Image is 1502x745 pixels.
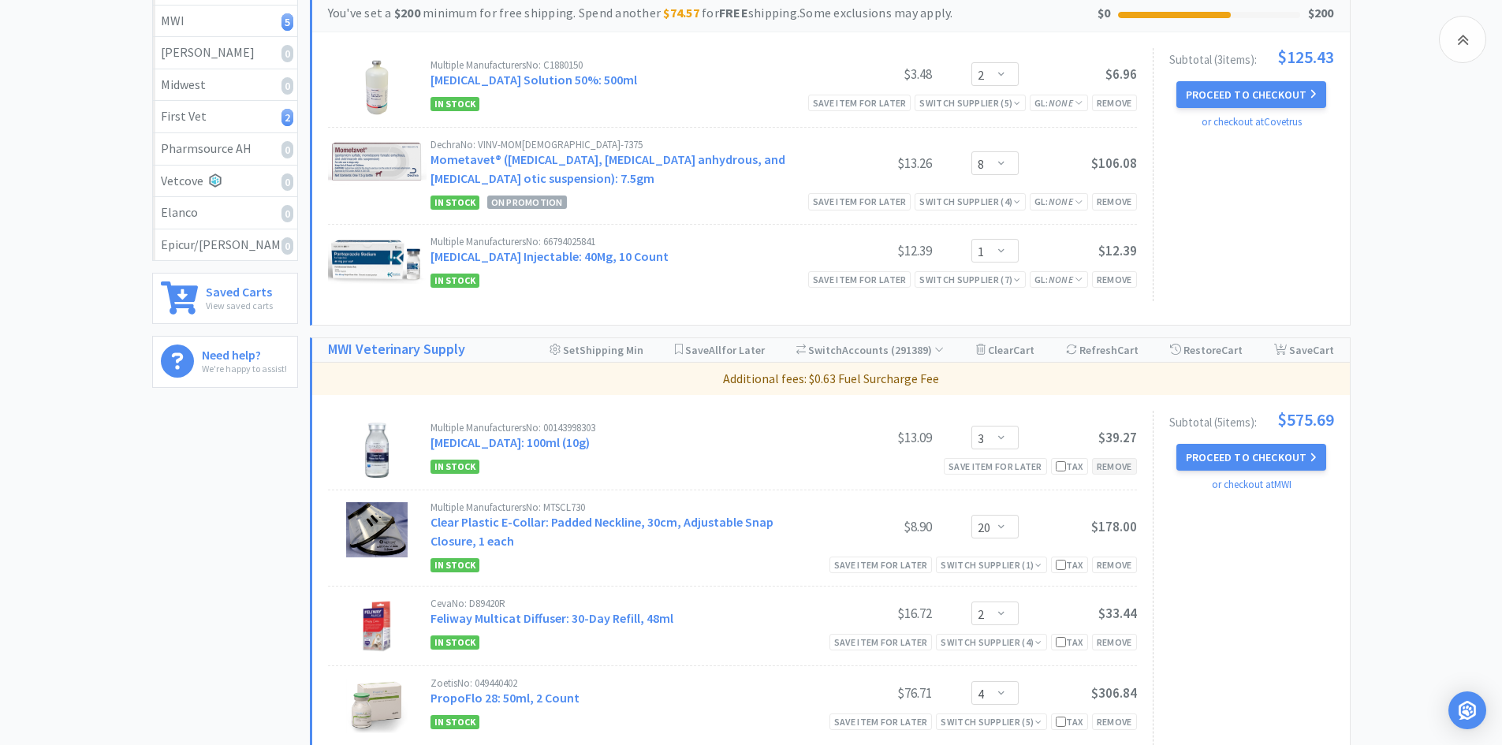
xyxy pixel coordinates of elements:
img: 943f604e0f8c4ec2829a8d74392ca160_1906.png [365,423,389,478]
img: 49568e65bea1454790991d0b9f7887ab_6784.png [346,502,408,557]
span: $125.43 [1277,48,1334,65]
div: $13.26 [814,154,932,173]
a: MWI5 [153,6,297,38]
span: In Stock [430,558,479,572]
span: In Stock [430,196,479,210]
p: Additional fees: $0.63 Fuel Surcharge Fee [319,369,1344,389]
a: Clear Plastic E-Collar: Padded Neckline, 30cm, Adjustable Snap Closure, 1 each [430,514,773,549]
div: MWI [161,11,289,32]
i: None [1049,274,1073,285]
div: $3.48 [814,65,932,84]
div: Epicur/[PERSON_NAME] [161,235,289,255]
a: First Vet2 [153,101,297,133]
span: All [709,343,721,357]
div: First Vet [161,106,289,127]
div: Remove [1092,713,1137,730]
h6: Saved Carts [206,281,273,298]
span: In Stock [430,715,479,729]
img: 75764c806771445baf72980843999fd3_757968.png [328,140,427,185]
div: Multiple Manufacturers No: 66794025841 [430,237,814,247]
div: $16.72 [814,604,932,623]
span: GL: [1034,97,1083,109]
div: $0 [1098,3,1111,24]
div: Open Intercom Messenger [1448,691,1486,729]
h6: Need help? [202,345,287,361]
span: Cart [1313,343,1334,357]
span: GL: [1034,196,1083,207]
div: Accounts [796,338,945,362]
span: In Stock [430,274,479,288]
a: [MEDICAL_DATA] Injectable: 40Mg, 10 Count [430,248,669,264]
i: 0 [281,173,293,191]
div: Save item for later [944,458,1047,475]
span: In Stock [430,635,479,650]
a: [MEDICAL_DATA]: 100ml (10g) [430,434,590,450]
div: Restore [1170,338,1243,362]
div: Refresh [1066,338,1139,362]
div: Zoetis No: 049440402 [430,678,814,688]
div: $13.09 [814,428,932,447]
span: $178.00 [1091,518,1137,535]
div: You've set a minimum for free shipping. Spend another for shipping. Some exclusions may apply. [328,3,1098,24]
span: Cart [1117,343,1139,357]
div: Tax [1056,557,1083,572]
div: Switch Supplier ( 5 ) [941,714,1042,729]
div: Pharmsource AH [161,139,289,159]
span: ( 291389 ) [889,343,944,357]
div: Save item for later [829,713,933,730]
strong: FREE [719,5,748,20]
i: None [1049,97,1073,109]
span: $106.08 [1091,155,1137,172]
span: $6.96 [1105,65,1137,83]
div: Tax [1056,459,1083,474]
div: Multiple Manufacturers No: MTSCL730 [430,502,814,512]
a: Epicur/[PERSON_NAME]0 [153,229,297,261]
div: Dechra No: VINV-MOM[DEMOGRAPHIC_DATA]-7375 [430,140,814,150]
span: $39.27 [1098,429,1137,446]
div: Multiple Manufacturers No: 00143998303 [430,423,814,433]
i: 0 [281,77,293,95]
div: Multiple Manufacturers No: C1880150 [430,60,814,70]
i: None [1049,196,1073,207]
span: In Stock [430,97,479,111]
p: View saved carts [206,298,273,313]
div: $12.39 [814,241,932,260]
span: Save for Later [685,343,765,357]
img: 4b061785d37c43aeb6f530579b2b5b56_166101.png [349,598,404,654]
a: Midwest0 [153,69,297,102]
a: or checkout at Covetrus [1202,115,1302,129]
div: Shipping Min [550,338,643,362]
a: Feliway Multicat Diffuser: 30-Day Refill, 48ml [430,610,673,626]
a: [PERSON_NAME]0 [153,37,297,69]
a: PropoFlo 28: 50ml, 2 Count [430,690,580,706]
span: Switch [808,343,842,357]
div: Tax [1056,714,1083,729]
a: Vetcove0 [153,166,297,198]
span: GL: [1034,274,1083,285]
a: Mometavet® ([MEDICAL_DATA], [MEDICAL_DATA] anhydrous, and [MEDICAL_DATA] otic suspension): 7.5gm [430,151,785,186]
a: Elanco0 [153,197,297,229]
div: Subtotal ( 3 item s ): [1169,48,1334,65]
span: On Promotion [487,196,567,209]
div: Remove [1092,458,1137,475]
button: Proceed to Checkout [1176,81,1326,108]
i: 0 [281,205,293,222]
div: $200 [1308,3,1334,24]
div: Clear [976,338,1034,362]
div: Switch Supplier ( 5 ) [919,95,1020,110]
p: We're happy to assist! [202,361,287,376]
span: Cart [1013,343,1034,357]
div: Switch Supplier ( 7 ) [919,272,1020,287]
div: Remove [1092,95,1137,111]
img: a616a17e90ae46f2973c635447964700_18313.png [346,678,408,733]
i: 0 [281,45,293,62]
img: d1b6fadf0c944739b2c835d8cf8e9828_311370.png [365,60,389,115]
div: Vetcove [161,171,289,192]
div: [PERSON_NAME] [161,43,289,63]
div: Remove [1092,193,1137,210]
div: Midwest [161,75,289,95]
div: Save item for later [808,271,911,288]
strong: $200 [394,5,420,20]
div: $76.71 [814,684,932,702]
i: 5 [281,13,293,31]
